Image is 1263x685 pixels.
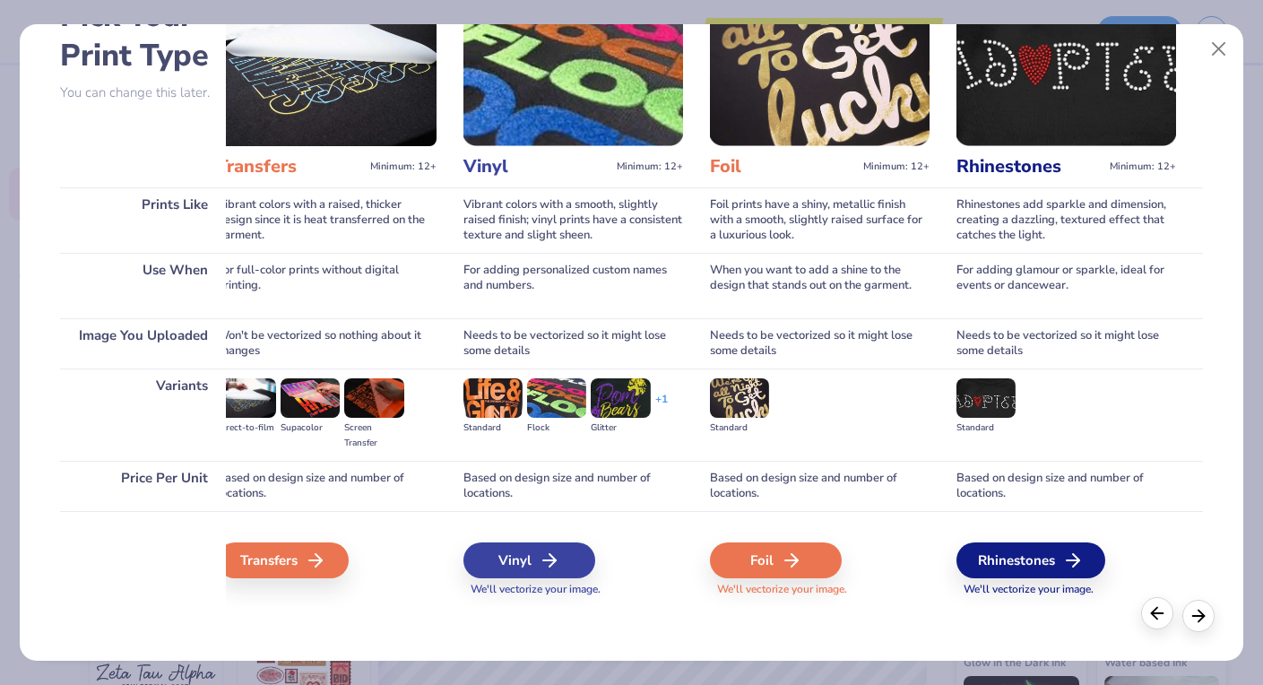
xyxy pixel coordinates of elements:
div: For full-color prints without digital printing. [217,253,437,318]
div: Needs to be vectorized so it might lose some details [710,318,930,369]
div: Needs to be vectorized so it might lose some details [463,318,683,369]
p: You can change this later. [60,85,226,100]
div: + 1 [655,392,668,422]
div: Flock [527,421,586,436]
img: Standard [710,378,769,418]
div: Foil [710,542,842,578]
div: Price Per Unit [60,461,226,511]
span: Minimum: 12+ [1110,160,1176,173]
img: Supacolor [281,378,340,418]
span: We'll vectorize your image. [710,582,930,597]
img: Flock [527,378,586,418]
div: Standard [956,421,1016,436]
div: Image You Uploaded [60,318,226,369]
div: Use When [60,253,226,318]
div: Variants [60,369,226,461]
span: Minimum: 12+ [617,160,683,173]
img: Screen Transfer [344,378,403,418]
span: We'll vectorize your image. [463,582,683,597]
div: Needs to be vectorized so it might lose some details [956,318,1176,369]
div: Foil prints have a shiny, metallic finish with a smooth, slightly raised surface for a luxurious ... [710,187,930,253]
span: We'll vectorize your image. [956,582,1176,597]
div: Standard [710,421,769,436]
h3: Rhinestones [956,155,1103,178]
span: Minimum: 12+ [370,160,437,173]
button: Close [1202,32,1236,66]
div: Supacolor [281,421,340,436]
img: Standard [956,378,1016,418]
span: Minimum: 12+ [863,160,930,173]
div: Screen Transfer [344,421,403,451]
h3: Transfers [217,155,363,178]
div: Rhinestones add sparkle and dimension, creating a dazzling, textured effect that catches the light. [956,187,1176,253]
div: When you want to add a shine to the design that stands out on the garment. [710,253,930,318]
div: Glitter [591,421,650,436]
div: For adding personalized custom names and numbers. [463,253,683,318]
h3: Vinyl [463,155,610,178]
div: Direct-to-film [217,421,276,436]
div: Based on design size and number of locations. [710,461,930,511]
div: Based on design size and number of locations. [217,461,437,511]
div: Won't be vectorized so nothing about it changes [217,318,437,369]
div: Vibrant colors with a raised, thicker design since it is heat transferred on the garment. [217,187,437,253]
div: Based on design size and number of locations. [463,461,683,511]
img: Standard [463,378,523,418]
div: Vibrant colors with a smooth, slightly raised finish; vinyl prints have a consistent texture and ... [463,187,683,253]
img: Direct-to-film [217,378,276,418]
div: Rhinestones [956,542,1105,578]
div: For adding glamour or sparkle, ideal for events or dancewear. [956,253,1176,318]
div: Standard [463,421,523,436]
div: Prints Like [60,187,226,253]
div: Vinyl [463,542,595,578]
h3: Foil [710,155,856,178]
img: Glitter [591,378,650,418]
div: Based on design size and number of locations. [956,461,1176,511]
div: Transfers [217,542,349,578]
